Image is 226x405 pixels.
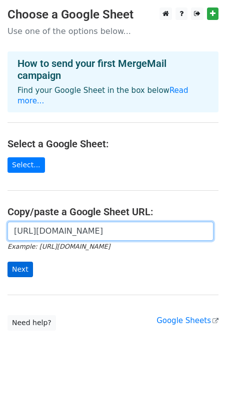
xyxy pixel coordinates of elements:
[17,86,188,105] a: Read more...
[7,243,110,250] small: Example: [URL][DOMAIN_NAME]
[7,26,218,36] p: Use one of the options below...
[7,222,213,241] input: Paste your Google Sheet URL here
[17,85,208,106] p: Find your Google Sheet in the box below
[7,315,56,331] a: Need help?
[7,206,218,218] h4: Copy/paste a Google Sheet URL:
[7,262,33,277] input: Next
[156,316,218,325] a: Google Sheets
[7,157,45,173] a: Select...
[176,357,226,405] iframe: Chat Widget
[7,138,218,150] h4: Select a Google Sheet:
[7,7,218,22] h3: Choose a Google Sheet
[17,57,208,81] h4: How to send your first MergeMail campaign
